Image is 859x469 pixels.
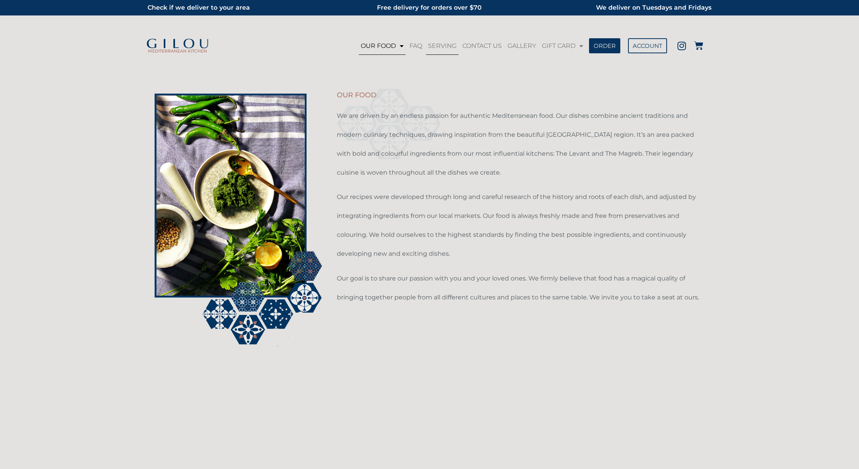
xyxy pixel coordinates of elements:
a: ACCOUNT [628,38,667,53]
a: FAQ [407,37,424,55]
a: OUR FOOD [359,37,406,55]
span: ORDER [594,43,616,49]
p: We are driven by an endless passion for authentic Mediterranean food. Our dishes combine ancient ... [337,106,706,182]
a: CONTACT US [460,37,504,55]
a: GIFT CARD [540,37,585,55]
img: Gilou Logo [146,39,209,49]
h2: We deliver on Tuesdays and Fridays [529,2,711,14]
a: GALLERY [506,37,538,55]
h3: OUR FOOD [337,92,706,99]
a: ORDER [589,38,620,53]
h2: Free delivery for orders over $70 [338,2,521,14]
a: SERVING [426,37,458,55]
p: Our recipes were developed through long and careful research of the history and roots of each dis... [337,187,706,263]
span: ACCOUNT [633,43,662,49]
h2: MEDITERRANEAN KITCHEN [144,49,211,53]
a: Check if we deliver to your area [148,4,250,11]
img: Our Food [144,85,329,349]
nav: Menu [358,37,586,55]
p: Our goal is to share our passion with you and your loved ones. We firmly believe that food has a ... [337,269,706,307]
